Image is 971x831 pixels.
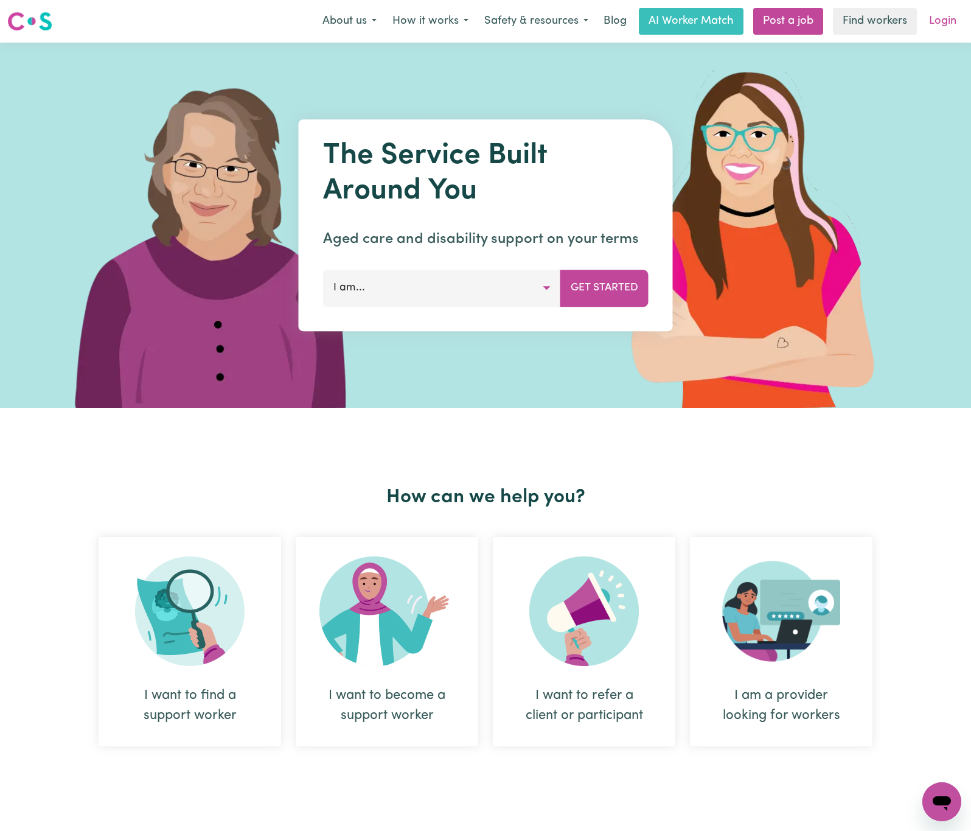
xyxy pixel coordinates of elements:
[719,685,843,726] div: I am a provider looking for workers
[529,556,639,666] img: Refer
[135,556,245,666] img: Search
[323,139,649,209] h1: The Service Built Around You
[753,8,823,35] a: Post a job
[596,8,634,35] a: Blog
[476,9,596,34] button: Safety & resources
[639,8,743,35] a: AI Worker Match
[99,537,281,746] div: I want to find a support worker
[922,8,964,35] a: Login
[91,486,880,509] h2: How can we help you?
[319,556,454,666] img: Become Worker
[323,228,649,250] p: Aged care and disability support on your terms
[922,782,961,821] iframe: Button to launch messaging window
[690,537,872,746] div: I am a provider looking for workers
[493,537,675,746] div: I want to refer a client or participant
[722,556,840,666] img: Provider
[296,537,478,746] div: I want to become a support worker
[315,9,385,34] button: About us
[128,685,252,726] div: I want to find a support worker
[522,685,646,726] div: I want to refer a client or participant
[7,10,52,32] img: Careseekers logo
[385,9,476,34] button: How it works
[323,270,561,306] button: I am...
[560,270,649,306] button: Get Started
[7,7,52,35] a: Careseekers logo
[325,685,449,726] div: I want to become a support worker
[833,8,917,35] a: Find workers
